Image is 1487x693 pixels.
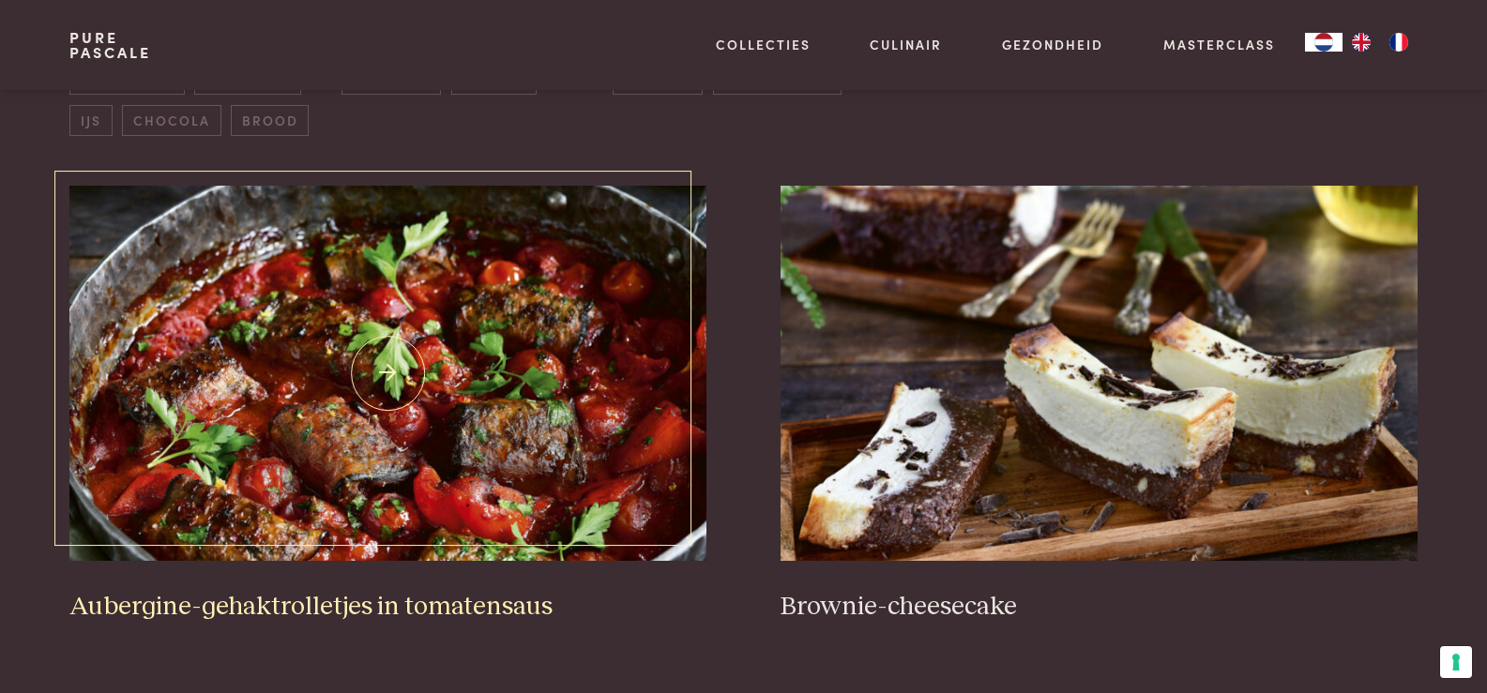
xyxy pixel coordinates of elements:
[716,35,811,54] a: Collecties
[1380,33,1418,52] a: FR
[1305,33,1343,52] a: NL
[781,186,1417,561] img: Brownie-cheesecake
[69,186,706,623] a: Aubergine-gehaktrolletjes in tomatensaus Aubergine-gehaktrolletjes in tomatensaus
[69,591,706,624] h3: Aubergine-gehaktrolletjes in tomatensaus
[69,105,112,136] span: ijs
[69,30,151,60] a: PurePascale
[1343,33,1380,52] a: EN
[122,105,220,136] span: chocola
[781,186,1417,623] a: Brownie-cheesecake Brownie-cheesecake
[231,105,309,136] span: brood
[781,591,1417,624] h3: Brownie-cheesecake
[1002,35,1103,54] a: Gezondheid
[1343,33,1418,52] ul: Language list
[69,186,706,561] img: Aubergine-gehaktrolletjes in tomatensaus
[1440,646,1472,678] button: Uw voorkeuren voor toestemming voor trackingtechnologieën
[1305,33,1343,52] div: Language
[1163,35,1275,54] a: Masterclass
[1305,33,1418,52] aside: Language selected: Nederlands
[870,35,942,54] a: Culinair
